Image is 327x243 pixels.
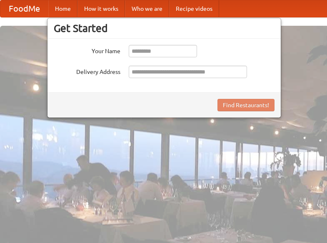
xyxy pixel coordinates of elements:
[77,0,125,17] a: How it works
[125,0,169,17] a: Who we are
[0,0,48,17] a: FoodMe
[54,66,120,76] label: Delivery Address
[217,99,275,111] button: Find Restaurants!
[48,0,77,17] a: Home
[169,0,219,17] a: Recipe videos
[54,22,275,34] h3: Get Started
[54,45,120,55] label: Your Name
